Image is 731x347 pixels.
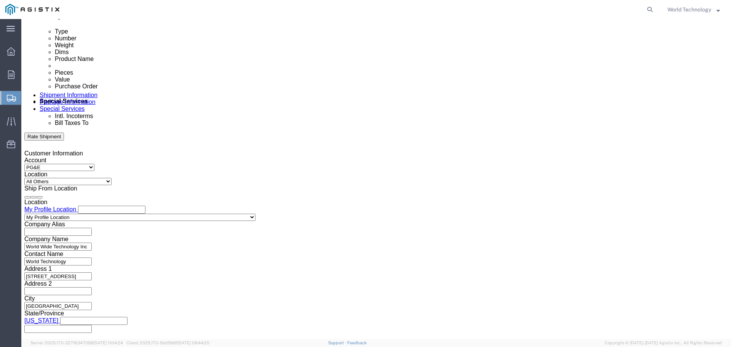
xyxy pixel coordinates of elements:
button: World Technology [667,5,720,14]
a: Support [328,341,347,345]
a: Feedback [347,341,367,345]
span: [DATE] 08:44:20 [177,341,209,345]
img: logo [5,4,59,15]
span: Copyright © [DATE]-[DATE] Agistix Inc., All Rights Reserved [605,340,722,346]
span: [DATE] 11:04:24 [93,341,123,345]
span: World Technology [667,5,711,14]
iframe: FS Legacy Container [21,19,731,339]
span: Client: 2025.17.0-5dd568f [126,341,209,345]
span: Server: 2025.17.0-327f6347098 [30,341,123,345]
